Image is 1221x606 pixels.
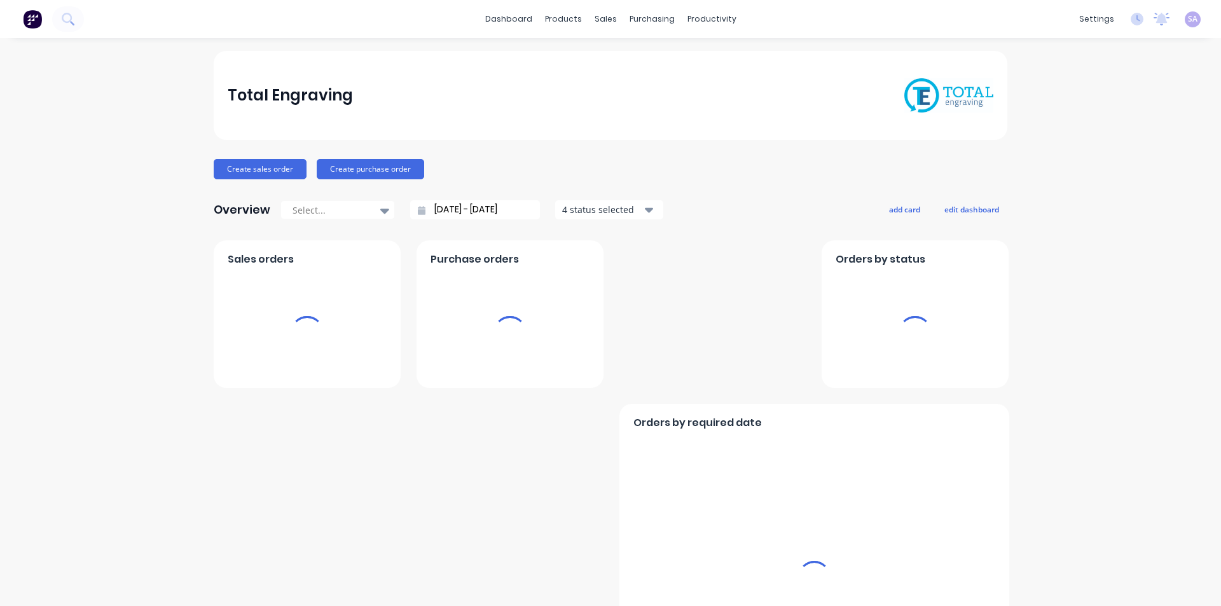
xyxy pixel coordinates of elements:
button: edit dashboard [936,201,1007,217]
span: Sales orders [228,252,294,267]
button: Create purchase order [317,159,424,179]
div: settings [1073,10,1121,29]
button: 4 status selected [555,200,663,219]
span: Orders by required date [633,415,762,430]
span: Purchase orders [431,252,519,267]
div: Overview [214,197,270,223]
div: 4 status selected [562,203,642,216]
button: Create sales order [214,159,307,179]
div: purchasing [623,10,681,29]
div: sales [588,10,623,29]
div: Total Engraving [228,83,353,108]
span: Orders by status [836,252,925,267]
div: products [539,10,588,29]
button: add card [881,201,928,217]
div: productivity [681,10,743,29]
img: Factory [23,10,42,29]
img: Total Engraving [904,78,993,113]
a: dashboard [479,10,539,29]
iframe: Intercom live chat [1178,563,1208,593]
span: SA [1188,13,1197,25]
